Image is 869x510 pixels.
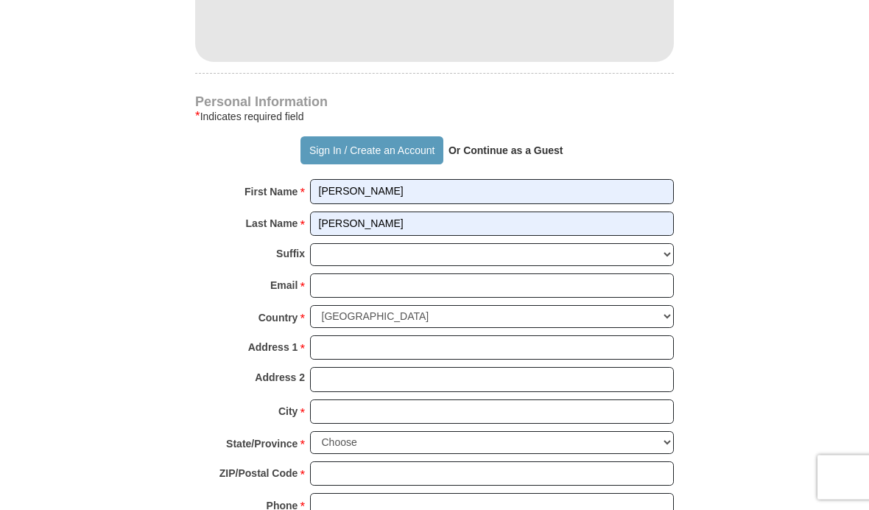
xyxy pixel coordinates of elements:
strong: Email [270,276,298,296]
strong: Last Name [246,214,298,234]
strong: Suffix [276,244,305,265]
div: Indicates required field [195,108,674,126]
strong: Address 1 [248,338,298,358]
strong: State/Province [226,434,298,455]
strong: ZIP/Postal Code [219,464,298,484]
strong: City [278,402,298,422]
strong: Or Continue as a Guest [448,145,563,157]
strong: Country [258,308,298,329]
strong: First Name [244,182,298,203]
h4: Personal Information [195,97,674,108]
strong: Address 2 [255,368,305,388]
button: Sign In / Create an Account [300,137,443,165]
